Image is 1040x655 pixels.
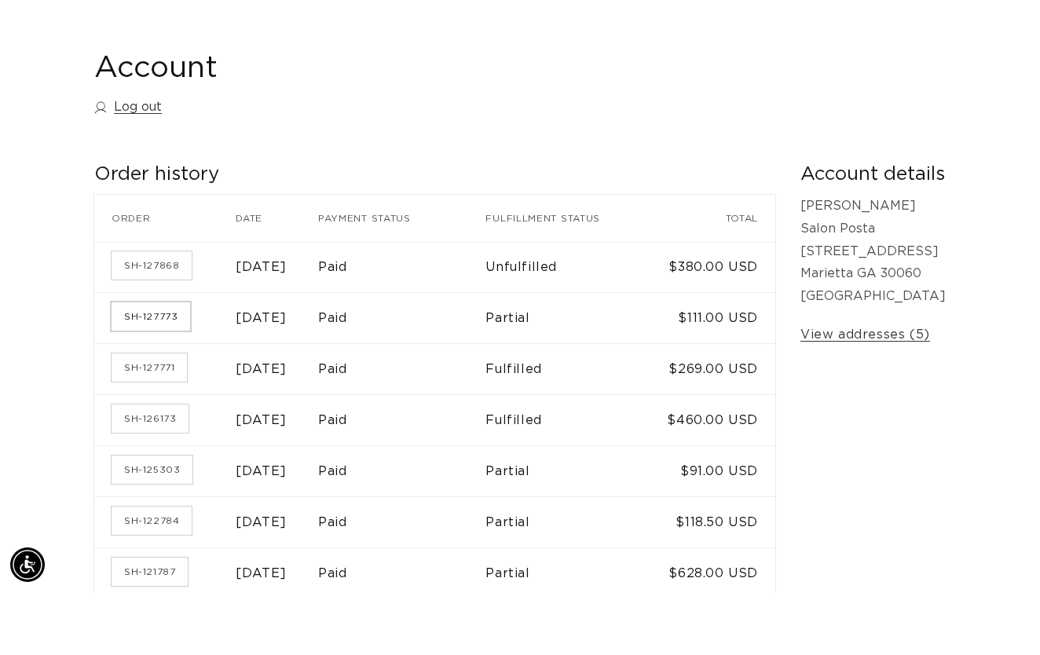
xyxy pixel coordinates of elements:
[485,457,644,508] td: Fulfilled
[318,508,485,559] td: Paid
[645,355,775,406] td: $111.00 USD
[318,355,485,406] td: Paid
[315,33,447,68] a: Salon Locator
[800,258,946,371] p: [PERSON_NAME] Salon Posta [STREET_ADDRESS] Marietta GA 30060 [GEOGRAPHIC_DATA]
[318,406,485,457] td: Paid
[485,355,644,406] td: Partial
[94,159,162,181] a: Log out
[318,305,485,356] td: Paid
[10,610,45,645] div: Accessibility Menu
[485,559,644,610] td: Partial
[91,42,129,59] span: shop
[82,33,150,68] summary: shop
[645,457,775,508] td: $460.00 USD
[645,406,775,457] td: $269.00 USD
[112,365,190,393] a: Order number SH-127773
[318,559,485,610] td: Paid
[485,258,644,305] th: Fulfillment status
[645,559,775,610] td: $118.50 USD
[94,225,775,250] h2: Order history
[324,42,438,59] span: Salon Locator
[94,112,946,151] h1: Account
[485,406,644,457] td: Fulfilled
[112,569,192,598] a: Order number SH-122784
[645,258,775,305] th: Total
[236,477,287,489] time: [DATE]
[485,305,644,356] td: Unfulfilled
[776,36,848,66] button: English
[150,33,248,68] a: Education
[236,528,287,540] time: [DATE]
[248,33,315,68] a: About
[573,42,755,59] span: [GEOGRAPHIC_DATA] | USD $
[563,36,776,66] button: [GEOGRAPHIC_DATA] | USD $
[112,620,188,649] a: Order number SH-121787
[318,457,485,508] td: Paid
[785,42,826,59] span: English
[800,225,946,250] h2: Account details
[112,467,189,496] a: Order number SH-126173
[236,426,287,438] time: [DATE]
[645,508,775,559] td: $91.00 USD
[94,258,236,305] th: Order
[848,34,883,68] summary: Search
[236,579,287,591] time: [DATE]
[159,42,239,59] span: Education
[485,508,644,559] td: Partial
[800,386,930,409] a: View addresses (5)
[645,305,775,356] td: $380.00 USD
[318,258,485,305] th: Payment status
[112,314,192,342] a: Order number SH-127868
[236,375,287,387] time: [DATE]
[236,324,287,336] time: [DATE]
[258,42,306,59] span: About
[112,416,187,445] a: Order number SH-127771
[236,258,318,305] th: Date
[112,518,192,547] a: Order number SH-125303
[236,630,287,642] time: [DATE]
